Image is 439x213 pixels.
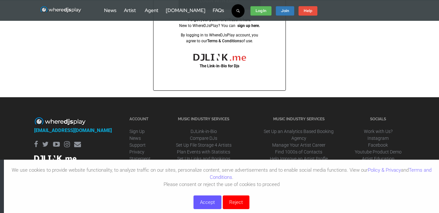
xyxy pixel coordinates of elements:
[177,63,262,69] p: The Link-in-Bio for Djs
[166,7,205,14] a: [DOMAIN_NAME]
[129,142,146,148] a: Support
[299,6,317,16] a: Help
[236,23,260,28] a: sign up here.
[367,136,389,141] a: Instagram
[223,195,249,209] button: Reject
[368,142,388,148] a: Facebook
[355,149,402,154] a: Youtube Product Demo
[161,117,246,121] h5: Music Industry Services
[250,6,272,16] a: Log In
[129,117,152,121] h5: Account
[368,167,401,173] a: Policy & Privacy
[4,166,439,188] p: We use cookies to provide website functionality, to analyze traffic on our sites, personalize con...
[129,149,151,161] a: Privacy Statement
[177,149,230,154] a: Plan Events with Statistics
[34,155,76,161] img: WhereDJsPlay logo
[124,7,136,14] a: Artist
[237,23,260,28] strong: sign up here.
[281,8,289,13] strong: Join
[275,149,322,154] a: Find 1000s of Contacts
[34,128,112,133] a: [EMAIL_ADDRESS][DOMAIN_NAME]
[177,33,262,44] div: By logging in to WhereDJsPlay account, you agree to our of use.
[34,117,86,127] img: WhereDJsPlay logo
[351,117,405,121] h5: Socials
[256,8,266,13] strong: Log In
[270,156,328,161] a: Help Improve an Artist Profle
[364,129,392,134] a: Work with Us?
[304,8,312,13] strong: Help
[207,39,241,43] span: Terms & Conditions
[193,195,221,209] button: Accept
[104,7,116,14] a: News
[145,7,158,14] a: Agent
[179,23,235,28] a: New to WhereDJsPlay? You can
[40,6,82,14] img: WhereDJsPlay
[362,156,394,161] a: Artist Education
[272,142,326,148] a: Manage Your Artist Career
[177,156,230,161] a: Set Up Links and Bookings
[264,129,334,141] a: Set Up an Analytics Based Booking Agency
[129,136,141,141] a: News
[190,51,249,63] img: WhereDJsPlay logo
[176,142,232,148] a: Set Up File Storage 4 Artists
[276,6,294,16] a: Join
[213,7,224,14] a: FAQs
[256,117,342,121] h5: Music Industry Services
[34,127,112,133] b: [EMAIL_ADDRESS][DOMAIN_NAME]
[129,129,145,134] a: Sign Up
[191,129,217,134] a: DJLink-in-Bio
[190,136,217,141] a: Compare DJs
